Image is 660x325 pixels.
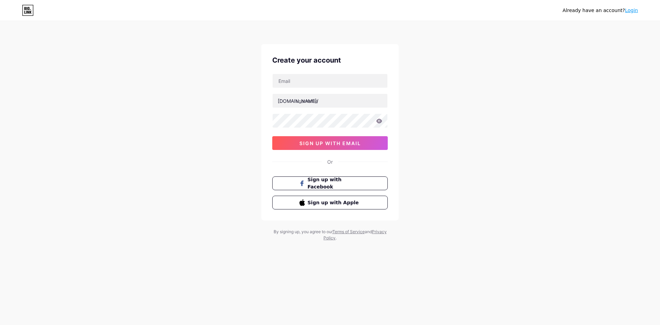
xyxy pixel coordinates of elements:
div: Already have an account? [563,7,638,14]
span: sign up with email [299,140,361,146]
div: By signing up, you agree to our and . [272,229,388,241]
a: Terms of Service [332,229,365,234]
input: Email [273,74,387,88]
input: username [273,94,387,108]
span: Sign up with Apple [308,199,361,206]
button: Sign up with Apple [272,196,388,209]
div: [DOMAIN_NAME]/ [278,97,318,105]
button: sign up with email [272,136,388,150]
button: Sign up with Facebook [272,176,388,190]
div: Create your account [272,55,388,65]
span: Sign up with Facebook [308,176,361,191]
a: Login [625,8,638,13]
div: Or [327,158,333,165]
